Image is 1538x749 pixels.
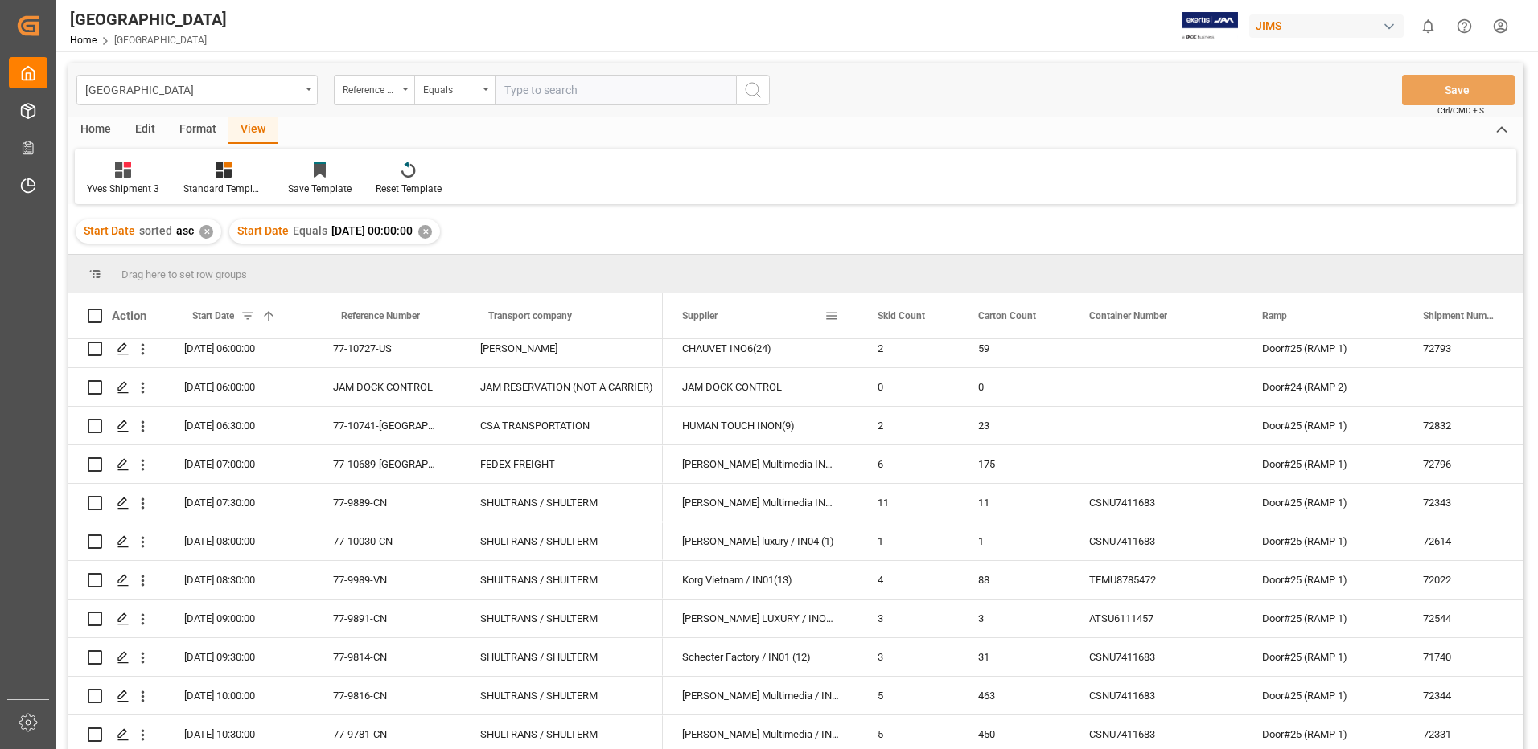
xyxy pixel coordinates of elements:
[959,561,1070,599] div: 88
[1249,14,1404,38] div: JIMS
[1182,12,1238,40] img: Exertis%20JAM%20-%20Email%20Logo.jpg_1722504956.jpg
[663,522,858,560] div: [PERSON_NAME] luxury / IN04 (1)
[165,522,314,560] div: [DATE] 08:00:00
[663,600,858,637] div: [PERSON_NAME] LUXURY / INON (2)
[1446,8,1482,44] button: Help Center
[480,639,644,676] div: SHULTRANS / SHULTERM
[165,561,314,599] div: [DATE] 08:30:00
[139,224,172,237] span: sorted
[331,224,413,237] span: [DATE] 00:00:00
[1262,600,1384,637] div: Door#25 (RAMP 1)
[858,407,959,444] div: 2
[314,677,461,714] div: 77-9816-CN
[76,75,318,105] button: open menu
[1262,677,1384,714] div: Door#25 (RAMP 1)
[978,310,1036,321] span: Carton Count
[858,484,959,522] div: 11
[334,75,414,105] button: open menu
[1404,329,1532,367] div: 72793
[663,368,858,406] div: JAM DOCK CONTROL
[1404,600,1532,637] div: 72544
[1262,523,1384,560] div: Door#25 (RAMP 1)
[423,79,478,97] div: Equals
[663,329,858,367] div: CHAUVET INO6(24)
[959,445,1070,483] div: 175
[1070,600,1203,637] div: ATSU6111457
[959,522,1070,560] div: 1
[84,224,135,237] span: Start Date
[165,677,314,714] div: [DATE] 10:00:00
[314,600,461,637] div: 77-9891-CN
[1070,561,1203,599] div: TEMU8785472
[858,445,959,483] div: 6
[343,79,397,97] div: Reference Number
[663,638,858,676] div: Schecter Factory / IN01 (12)
[736,75,770,105] button: search button
[1423,310,1499,321] span: Shipment Number
[1404,638,1532,676] div: 71740
[1262,562,1384,599] div: Door#25 (RAMP 1)
[480,485,644,522] div: SHULTRANS / SHULTERM
[176,224,194,237] span: asc
[663,677,858,714] div: [PERSON_NAME] Multimedia / INON (2)
[1410,8,1446,44] button: show 0 new notifications
[1262,310,1287,321] span: Ramp
[414,75,495,105] button: open menu
[959,329,1070,367] div: 59
[237,224,289,237] span: Start Date
[68,677,663,715] div: Press SPACE to select this row.
[1070,484,1203,522] div: CSNU7411683
[314,484,461,522] div: 77-9889-CN
[1070,522,1203,560] div: CSNU7411683
[228,117,278,144] div: View
[878,310,925,321] span: Skid Count
[68,117,123,144] div: Home
[495,75,736,105] input: Type to search
[858,368,959,406] div: 0
[1404,677,1532,714] div: 72344
[68,445,663,484] div: Press SPACE to select this row.
[1262,485,1384,522] div: Door#25 (RAMP 1)
[858,522,959,560] div: 1
[1402,75,1515,105] button: Save
[480,369,644,406] div: JAM RESERVATION (NOT A CARRIER)
[1262,639,1384,676] div: Door#25 (RAMP 1)
[341,310,420,321] span: Reference Number
[199,225,213,239] div: ✕
[480,677,644,714] div: SHULTRANS / SHULTERM
[480,407,644,444] div: CSA TRANSPORTATION
[480,523,644,560] div: SHULTRANS / SHULTERM
[68,561,663,600] div: Press SPACE to select this row.
[858,600,959,637] div: 3
[1262,369,1384,406] div: Door#24 (RAMP 2)
[1262,407,1384,444] div: Door#25 (RAMP 1)
[1249,10,1410,41] button: JIMS
[68,522,663,561] div: Press SPACE to select this row.
[165,445,314,483] div: [DATE] 07:00:00
[70,7,227,31] div: [GEOGRAPHIC_DATA]
[68,600,663,638] div: Press SPACE to select this row.
[858,677,959,714] div: 5
[858,329,959,367] div: 2
[858,561,959,599] div: 4
[183,182,264,196] div: Standard Templates
[480,446,644,483] div: FEDEX FREIGHT
[314,638,461,676] div: 77-9814-CN
[288,182,352,196] div: Save Template
[167,117,228,144] div: Format
[1404,561,1532,599] div: 72022
[663,407,858,444] div: HUMAN TOUCH INON(9)
[1437,104,1484,117] span: Ctrl/CMD + S
[293,224,327,237] span: Equals
[314,329,461,367] div: 77-10727-US
[314,522,461,560] div: 77-10030-CN
[85,79,300,99] div: [GEOGRAPHIC_DATA]
[68,484,663,522] div: Press SPACE to select this row.
[1404,445,1532,483] div: 72796
[663,561,858,599] div: Korg Vietnam / IN01(13)
[70,35,97,46] a: Home
[959,638,1070,676] div: 31
[68,638,663,677] div: Press SPACE to select this row.
[858,638,959,676] div: 3
[1070,638,1203,676] div: CSNU7411683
